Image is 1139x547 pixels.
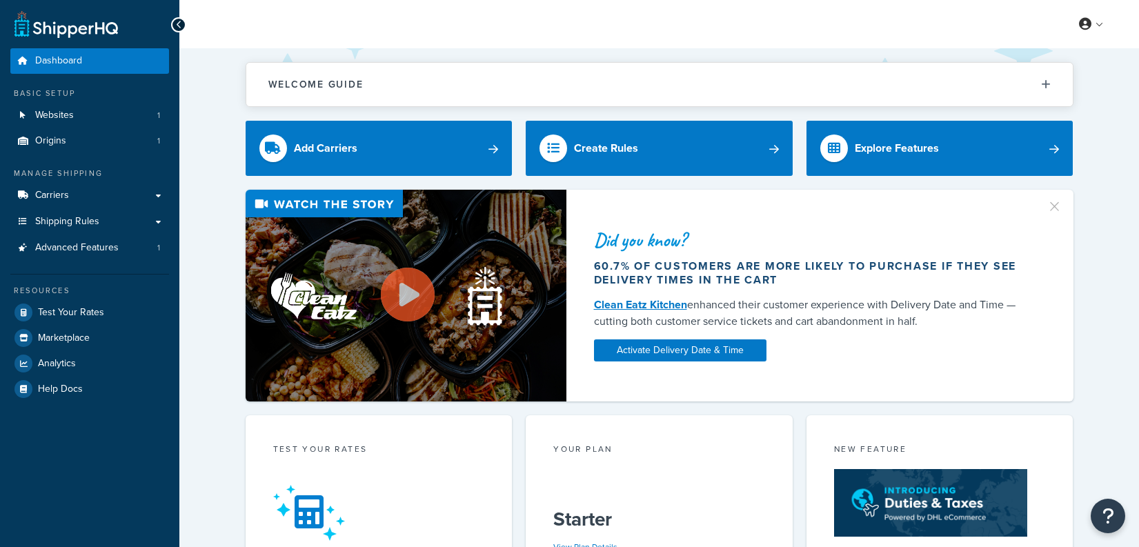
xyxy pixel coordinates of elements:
a: Marketplace [10,326,169,350]
a: Advanced Features1 [10,235,169,261]
span: Carriers [35,190,69,201]
div: Add Carriers [294,139,357,158]
a: Add Carriers [246,121,513,176]
span: Dashboard [35,55,82,67]
span: Help Docs [38,384,83,395]
span: 1 [157,242,160,254]
li: Origins [10,128,169,154]
div: Resources [10,285,169,297]
div: enhanced their customer experience with Delivery Date and Time — cutting both customer service ti... [594,297,1030,330]
span: 1 [157,110,160,121]
span: Analytics [38,358,76,370]
img: Video thumbnail [246,190,566,401]
div: Basic Setup [10,88,169,99]
a: Origins1 [10,128,169,154]
a: Shipping Rules [10,209,169,235]
div: Manage Shipping [10,168,169,179]
span: Test Your Rates [38,307,104,319]
a: Analytics [10,351,169,376]
a: Activate Delivery Date & Time [594,339,766,361]
a: Dashboard [10,48,169,74]
a: Explore Features [806,121,1073,176]
span: Origins [35,135,66,147]
a: Clean Eatz Kitchen [594,297,687,312]
span: Shipping Rules [35,216,99,228]
div: 60.7% of customers are more likely to purchase if they see delivery times in the cart [594,259,1030,287]
div: Your Plan [553,443,765,459]
span: Marketplace [38,332,90,344]
h5: Starter [553,508,765,530]
div: Test your rates [273,443,485,459]
h2: Welcome Guide [268,79,364,90]
div: Did you know? [594,230,1030,250]
li: Advanced Features [10,235,169,261]
span: Advanced Features [35,242,119,254]
button: Open Resource Center [1091,499,1125,533]
div: Explore Features [855,139,939,158]
div: New Feature [834,443,1046,459]
li: Websites [10,103,169,128]
a: Carriers [10,183,169,208]
a: Websites1 [10,103,169,128]
span: Websites [35,110,74,121]
a: Test Your Rates [10,300,169,325]
button: Welcome Guide [246,63,1073,106]
a: Create Rules [526,121,793,176]
span: 1 [157,135,160,147]
a: Help Docs [10,377,169,401]
div: Create Rules [574,139,638,158]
